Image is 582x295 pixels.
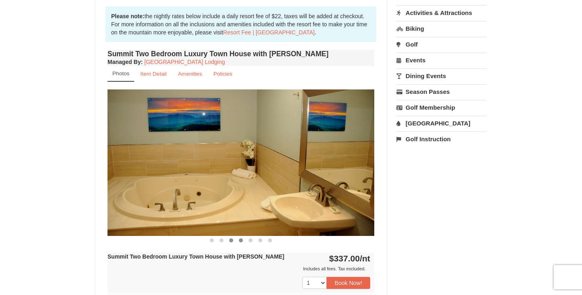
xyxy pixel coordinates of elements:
span: /nt [360,254,370,263]
div: Includes all fees. Tax excluded. [108,265,370,273]
strong: Summit Two Bedroom Luxury Town House with [PERSON_NAME] [108,253,284,260]
strong: $337.00 [329,254,370,263]
a: Events [396,53,487,68]
h4: Summit Two Bedroom Luxury Town House with [PERSON_NAME] [108,50,374,58]
img: 18876286-204-56aa937f.png [108,89,374,236]
a: Activities & Attractions [396,5,487,20]
small: Amenities [178,71,202,77]
button: Book Now! [327,277,370,289]
small: Photos [112,70,129,76]
small: Policies [213,71,232,77]
a: Golf Membership [396,100,487,115]
a: Season Passes [396,84,487,99]
div: the nightly rates below include a daily resort fee of $22, taxes will be added at checkout. For m... [105,6,376,42]
a: [GEOGRAPHIC_DATA] Lodging [144,59,225,65]
a: Item Detail [135,66,172,82]
a: Dining Events [396,68,487,83]
a: Golf Instruction [396,132,487,146]
a: Resort Fee | [GEOGRAPHIC_DATA] [223,29,314,36]
a: [GEOGRAPHIC_DATA] [396,116,487,131]
span: Managed By [108,59,141,65]
strong: : [108,59,143,65]
a: Policies [208,66,238,82]
a: Biking [396,21,487,36]
small: Item Detail [140,71,167,77]
a: Photos [108,66,134,82]
a: Golf [396,37,487,52]
a: Amenities [173,66,207,82]
strong: Please note: [111,13,144,19]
